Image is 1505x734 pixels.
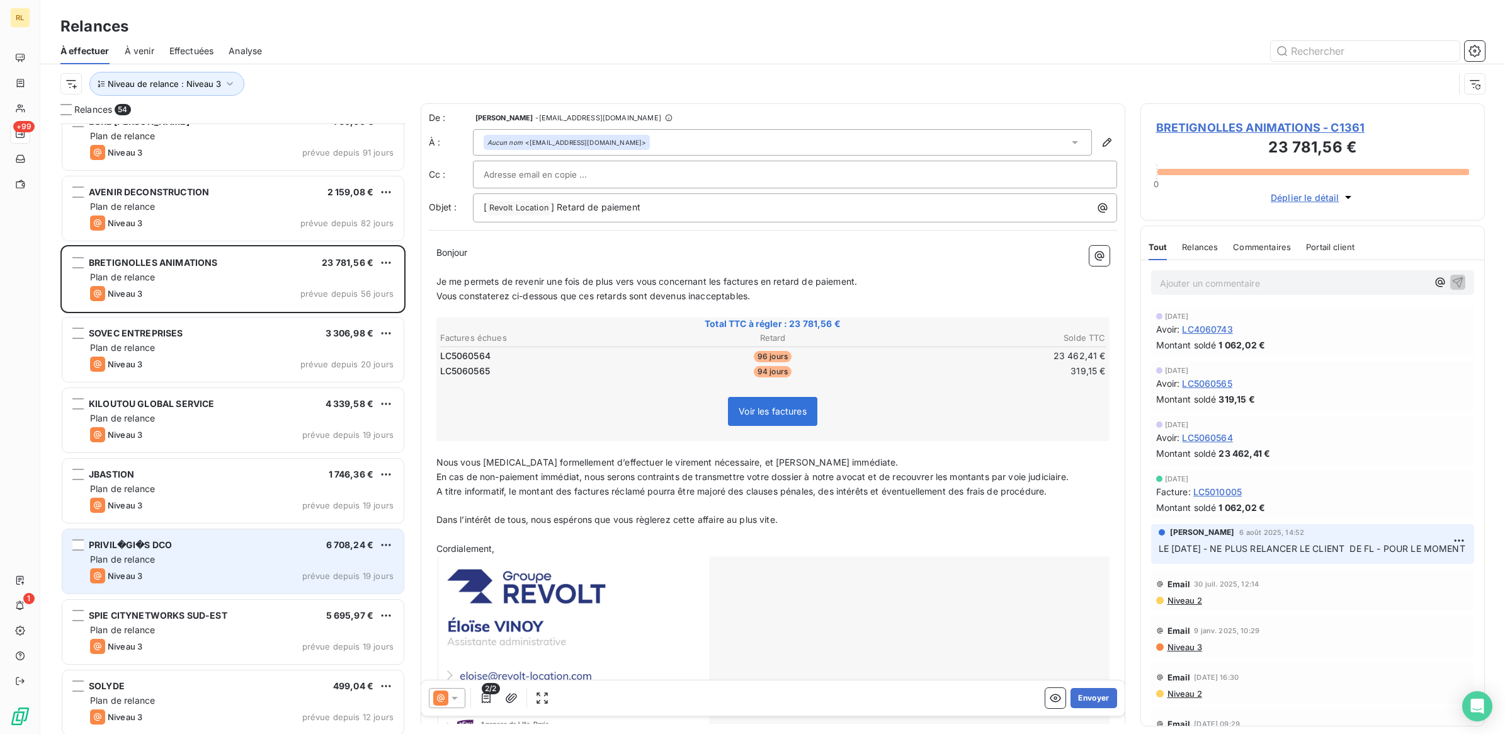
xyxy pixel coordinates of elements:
span: Niveau 3 [108,571,142,581]
span: Tout [1149,242,1167,252]
img: Logo LeanPay [10,706,30,726]
span: 319,15 € [1218,393,1254,406]
span: Plan de relance [90,483,155,494]
span: Avoir : [1156,377,1180,390]
span: Niveau 2 [1166,595,1202,605]
span: 1 062,02 € [1218,501,1265,514]
span: 23 462,41 € [1218,447,1270,460]
span: 6 août 2025, 14:52 [1239,529,1304,536]
span: Niveau 3 [108,641,142,651]
span: ] Retard de paiement [551,202,640,212]
span: [DATE] [1165,421,1189,428]
span: [DATE] 16:30 [1194,674,1239,681]
span: Total TTC à régler : 23 781,56 € [438,318,1108,330]
span: 96 jours [754,351,792,362]
input: Adresse email en copie ... [484,165,619,184]
span: De : [429,112,473,124]
span: BRETIGNOLLES ANIMATIONS [89,257,217,268]
span: Déplier le détail [1271,191,1339,204]
span: Plan de relance [90,624,155,635]
span: Plan de relance [90,201,155,212]
span: Plan de relance [90,413,155,423]
span: Nous vous [MEDICAL_DATA] formellement d’effectuer le virement nécessaire, et [PERSON_NAME] immédi... [436,457,899,467]
span: Vous constaterez ci-dessous que ces retards sont devenus inacceptables. [436,290,751,301]
span: 2 159,08 € [327,186,374,197]
span: Email [1167,672,1191,682]
span: prévue depuis 82 jours [300,218,394,228]
span: Niveau 3 [108,359,142,369]
span: Avoir : [1156,431,1180,444]
span: 54 [115,104,130,115]
span: Plan de relance [90,272,155,282]
span: LE [DATE] - NE PLUS RELANCER LE CLIENT DE FL - POUR LE MOMENT [1159,543,1465,554]
span: Niveau 3 [108,218,142,228]
span: LC5060565 [440,365,490,377]
h3: Relances [60,15,128,38]
span: AVENIR DECONSTRUCTION [89,186,209,197]
td: 23 462,41 € [885,349,1106,363]
span: BRETIGNOLLES ANIMATIONS - C1361 [1156,119,1470,136]
span: Email [1167,719,1191,729]
span: Plan de relance [90,554,155,565]
span: PRIVIL�GI�S DCO [89,539,172,550]
span: prévue depuis 91 jours [302,147,394,158]
span: Niveau 3 [1166,642,1202,652]
span: 1 062,02 € [1218,338,1265,352]
span: SOLYDE [89,680,125,691]
span: 2/2 [482,683,499,694]
span: 30 juil. 2025, 12:14 [1194,580,1259,588]
span: En cas de non-paiement immédiat, nous serons contraints de transmettre votre dossier à notre avoc... [436,471,1069,482]
span: 6 708,24 € [326,539,374,550]
span: SOVEC ENTREPRISES [89,328,183,338]
span: Niveau de relance : Niveau 3 [108,79,221,89]
span: [DATE] [1165,475,1189,483]
span: [DATE] [1165,313,1189,320]
span: 9 janv. 2025, 10:29 [1194,627,1259,634]
span: Effectuées [169,45,214,57]
span: prévue depuis 56 jours [300,289,394,299]
span: LC5060565 [1182,377,1232,390]
span: prévue depuis 19 jours [302,430,394,440]
span: Plan de relance [90,342,155,353]
label: À : [429,136,473,149]
span: 4 339,58 € [326,398,374,409]
span: KILOUTOU GLOBAL SERVICE [89,398,214,409]
button: Niveau de relance : Niveau 3 [89,72,244,96]
span: 5 695,97 € [326,610,374,621]
span: LC5010005 [1193,485,1242,498]
span: Bonjour [436,247,468,258]
span: [PERSON_NAME] [1170,527,1235,538]
span: LC4060743 [1182,323,1232,336]
span: Avoir : [1156,323,1180,336]
span: Je me permets de revenir une fois de plus vers vous concernant les factures en retard de paiement. [436,276,858,287]
span: A titre informatif, le montant des factures réclamé pourra être majoré des clauses pénales, des i... [436,486,1047,496]
span: Facture : [1156,485,1191,498]
span: Niveau 3 [108,500,142,510]
span: Montant soldé [1156,338,1217,352]
th: Solde TTC [885,331,1106,345]
span: prévue depuis 19 jours [302,641,394,651]
span: [PERSON_NAME] [475,114,533,122]
span: Revolt Location [487,201,550,215]
span: 1 746,36 € [329,469,374,479]
td: 319,15 € [885,364,1106,378]
th: Retard [662,331,883,345]
button: Envoyer [1071,688,1116,708]
span: 94 jours [754,366,792,377]
span: SPIE CITYNETWORKS SUD-EST [89,610,227,621]
span: prévue depuis 19 jours [302,571,394,581]
span: 3 306,98 € [326,328,374,338]
h3: 23 781,56 € [1156,136,1470,161]
span: À effectuer [60,45,110,57]
span: +99 [13,121,35,132]
span: 23 781,56 € [322,257,373,268]
span: LC5060564 [1182,431,1232,444]
span: Plan de relance [90,130,155,141]
span: LC5060564 [440,350,491,362]
span: prévue depuis 20 jours [300,359,394,369]
span: Niveau 3 [108,147,142,158]
span: JBASTION [89,469,134,479]
span: Montant soldé [1156,501,1217,514]
span: Voir les factures [739,406,807,416]
span: [DATE] [1165,367,1189,374]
